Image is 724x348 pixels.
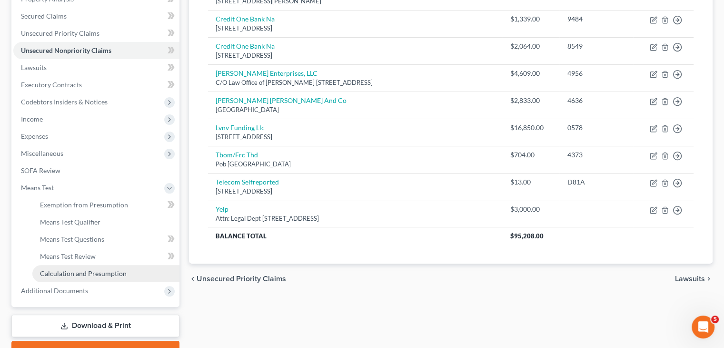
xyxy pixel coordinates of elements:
[510,205,552,214] div: $3,000.00
[510,150,552,160] div: $704.00
[32,248,179,265] a: Means Test Review
[32,231,179,248] a: Means Test Questions
[21,115,43,123] span: Income
[21,29,99,37] span: Unsecured Priority Claims
[197,275,286,283] span: Unsecured Priority Claims
[21,81,82,89] span: Executory Contracts
[216,78,495,87] div: C/O Law Office of [PERSON_NAME] [STREET_ADDRESS]
[510,14,552,24] div: $1,339.00
[567,96,625,105] div: 4636
[13,42,179,59] a: Unsecured Nonpriority Claims
[13,162,179,179] a: SOFA Review
[692,316,714,338] iframe: Intercom live chat
[216,123,265,132] a: Lvnv Funding Llc
[216,24,495,33] div: [STREET_ADDRESS]
[21,132,48,140] span: Expenses
[216,187,495,196] div: [STREET_ADDRESS]
[216,96,347,104] a: [PERSON_NAME] [PERSON_NAME] And Co
[711,316,719,323] span: 5
[21,149,63,157] span: Miscellaneous
[208,227,502,245] th: Balance Total
[32,265,179,282] a: Calculation and Presumption
[13,8,179,25] a: Secured Claims
[510,177,552,187] div: $13.00
[13,76,179,93] a: Executory Contracts
[567,14,625,24] div: 9484
[21,287,88,295] span: Additional Documents
[11,315,179,337] a: Download & Print
[189,275,197,283] i: chevron_left
[40,269,127,277] span: Calculation and Presumption
[510,96,552,105] div: $2,833.00
[21,98,108,106] span: Codebtors Insiders & Notices
[40,252,96,260] span: Means Test Review
[567,123,625,133] div: 0578
[216,205,228,213] a: Yelp
[189,275,286,283] button: chevron_left Unsecured Priority Claims
[510,123,552,133] div: $16,850.00
[40,235,104,243] span: Means Test Questions
[32,196,179,214] a: Exemption from Presumption
[216,178,279,186] a: Telecom Selfreported
[216,160,495,169] div: Pob [GEOGRAPHIC_DATA]
[675,275,713,283] button: Lawsuits chevron_right
[567,69,625,78] div: 4956
[40,218,100,226] span: Means Test Qualifier
[567,150,625,160] div: 4373
[216,69,317,77] a: [PERSON_NAME] Enterprises, LLC
[567,177,625,187] div: D81A
[216,214,495,223] div: Attn: Legal Dept [STREET_ADDRESS]
[32,214,179,231] a: Means Test Qualifier
[21,46,111,54] span: Unsecured Nonpriority Claims
[21,184,54,192] span: Means Test
[216,133,495,142] div: [STREET_ADDRESS]
[216,151,258,159] a: Tbom/Frc Thd
[21,12,67,20] span: Secured Claims
[216,42,275,50] a: Credit One Bank Na
[216,105,495,114] div: [GEOGRAPHIC_DATA]
[510,232,544,240] span: $95,208.00
[216,51,495,60] div: [STREET_ADDRESS]
[21,166,60,174] span: SOFA Review
[567,41,625,51] div: 8549
[216,15,275,23] a: Credit One Bank Na
[510,41,552,51] div: $2,064.00
[13,59,179,76] a: Lawsuits
[675,275,705,283] span: Lawsuits
[510,69,552,78] div: $4,609.00
[705,275,713,283] i: chevron_right
[40,201,128,209] span: Exemption from Presumption
[21,63,47,72] span: Lawsuits
[13,25,179,42] a: Unsecured Priority Claims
